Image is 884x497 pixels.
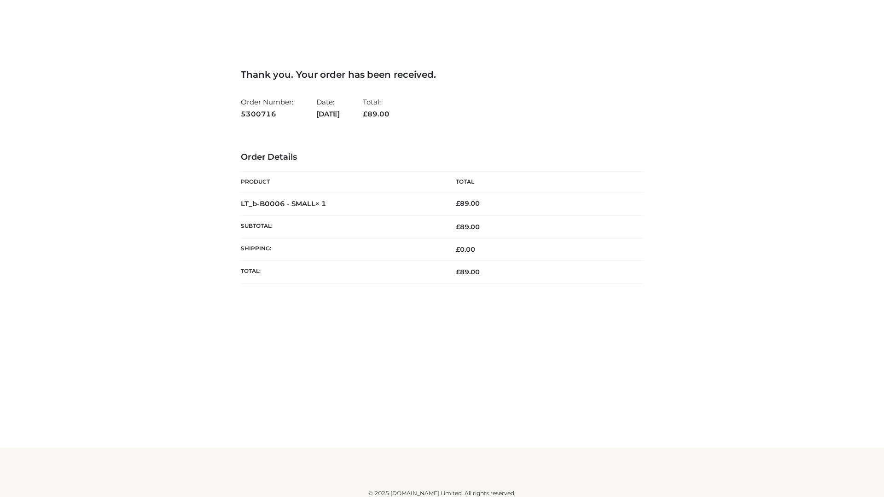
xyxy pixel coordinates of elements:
[241,172,442,192] th: Product
[442,172,643,192] th: Total
[316,108,340,120] strong: [DATE]
[456,199,480,208] bdi: 89.00
[241,69,643,80] h3: Thank you. Your order has been received.
[456,268,480,276] span: 89.00
[363,110,390,118] span: 89.00
[456,245,475,254] bdi: 0.00
[456,268,460,276] span: £
[241,261,442,283] th: Total:
[241,199,326,208] strong: LT_b-B0006 - SMALL
[363,110,367,118] span: £
[456,223,480,231] span: 89.00
[363,94,390,122] li: Total:
[316,94,340,122] li: Date:
[241,94,293,122] li: Order Number:
[456,199,460,208] span: £
[241,152,643,162] h3: Order Details
[241,215,442,238] th: Subtotal:
[315,199,326,208] strong: × 1
[456,223,460,231] span: £
[241,108,293,120] strong: 5300716
[456,245,460,254] span: £
[241,238,442,261] th: Shipping:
